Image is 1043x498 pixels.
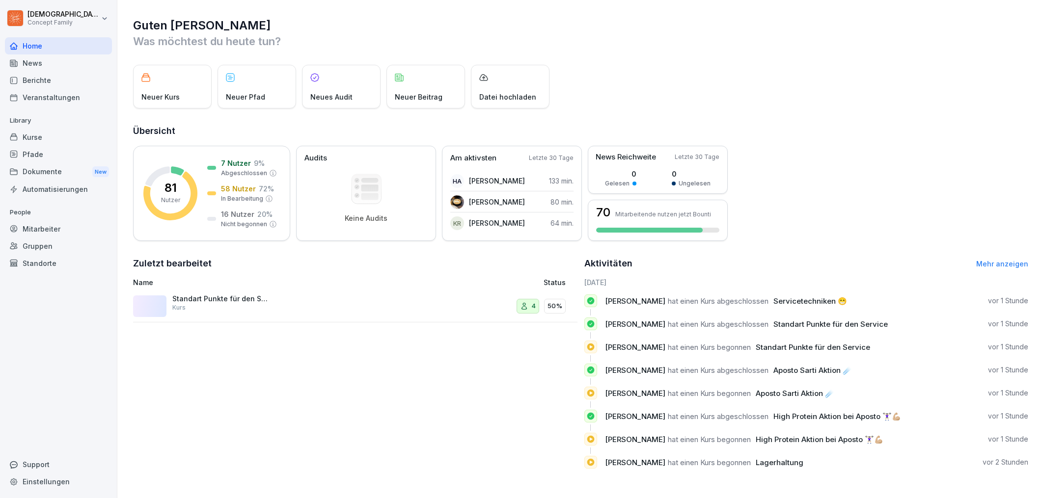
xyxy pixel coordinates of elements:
a: Berichte [5,72,112,89]
span: hat einen Kurs begonnen [668,342,751,352]
p: 133 min. [549,176,574,186]
h3: 70 [596,207,610,218]
p: Was möchtest du heute tun? [133,33,1028,49]
div: Support [5,456,112,473]
p: Am aktivsten [450,153,496,164]
p: Keine Audits [345,214,387,223]
a: Standorte [5,255,112,272]
p: Neuer Kurs [141,92,180,102]
p: vor 2 Stunden [983,457,1028,467]
p: Nicht begonnen [221,220,267,229]
a: Pfade [5,146,112,163]
h1: Guten [PERSON_NAME] [133,18,1028,33]
p: News Reichweite [596,152,656,163]
p: vor 1 Stunde [988,388,1028,398]
a: News [5,54,112,72]
span: Servicetechniken 😁 [773,296,847,306]
p: 81 [165,182,177,194]
div: KR [450,216,464,230]
a: Standart Punkte für den ServiceKurs450% [133,290,577,322]
p: Ungelesen [679,179,711,188]
p: Letzte 30 Tage [675,153,719,161]
p: Neues Audit [310,92,353,102]
p: Audits [304,153,327,164]
p: vor 1 Stunde [988,434,1028,444]
p: Nutzer [161,196,180,205]
p: 58 Nutzer [221,183,256,194]
span: hat einen Kurs abgeschlossen [668,296,769,306]
p: vor 1 Stunde [988,342,1028,352]
p: vor 1 Stunde [988,411,1028,421]
span: hat einen Kurs abgeschlossen [668,412,769,421]
h6: [DATE] [584,277,1029,288]
p: Gelesen [605,179,630,188]
div: Automatisierungen [5,181,112,198]
span: [PERSON_NAME] [605,435,665,444]
span: Aposto Sarti Aktion ☄️ [756,389,834,398]
p: In Bearbeitung [221,194,263,203]
p: [PERSON_NAME] [469,176,525,186]
div: Dokumente [5,163,112,181]
span: [PERSON_NAME] [605,389,665,398]
span: [PERSON_NAME] [605,296,665,306]
p: 0 [672,169,711,179]
a: Einstellungen [5,473,112,490]
a: DokumenteNew [5,163,112,181]
p: [DEMOGRAPHIC_DATA] [PERSON_NAME] [27,10,99,19]
p: Name [133,277,413,288]
p: vor 1 Stunde [988,296,1028,306]
span: [PERSON_NAME] [605,342,665,352]
p: [PERSON_NAME] [469,218,525,228]
p: Letzte 30 Tage [529,154,574,162]
h2: Zuletzt bearbeitet [133,257,577,270]
a: Veranstaltungen [5,89,112,106]
span: Standart Punkte für den Service [773,319,888,329]
p: 20 % [257,209,273,219]
p: 9 % [254,158,265,168]
p: Library [5,113,112,129]
p: Neuer Beitrag [395,92,442,102]
span: hat einen Kurs abgeschlossen [668,366,769,375]
span: [PERSON_NAME] [605,412,665,421]
span: hat einen Kurs abgeschlossen [668,319,769,329]
p: 4 [531,301,536,311]
p: Concept Family [27,19,99,26]
span: High Protein Aktion bei Aposto 🏋🏻‍♀️💪🏼 [773,412,901,421]
span: hat einen Kurs begonnen [668,435,751,444]
a: Home [5,37,112,54]
span: [PERSON_NAME] [605,319,665,329]
p: vor 1 Stunde [988,319,1028,329]
img: ncs4ik78u58qhy2w94gn0fhz.png [450,195,464,209]
p: Datei hochladen [479,92,536,102]
span: hat einen Kurs begonnen [668,389,751,398]
a: Mehr anzeigen [976,260,1028,268]
p: Standart Punkte für den Service [172,294,271,303]
p: People [5,205,112,220]
p: 72 % [259,183,274,194]
div: HA [450,174,464,188]
span: Standart Punkte für den Service [756,342,870,352]
p: 50% [548,301,562,311]
span: Aposto Sarti Aktion ☄️ [773,366,852,375]
h2: Übersicht [133,124,1028,138]
h2: Aktivitäten [584,257,632,270]
p: 80 min. [550,197,574,207]
p: 0 [605,169,636,179]
p: [PERSON_NAME] [469,197,525,207]
a: Mitarbeiter [5,220,112,237]
span: [PERSON_NAME] [605,458,665,467]
div: Gruppen [5,237,112,255]
p: Status [544,277,566,288]
p: Kurs [172,303,186,312]
a: Kurse [5,129,112,146]
p: Neuer Pfad [226,92,265,102]
p: vor 1 Stunde [988,365,1028,375]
